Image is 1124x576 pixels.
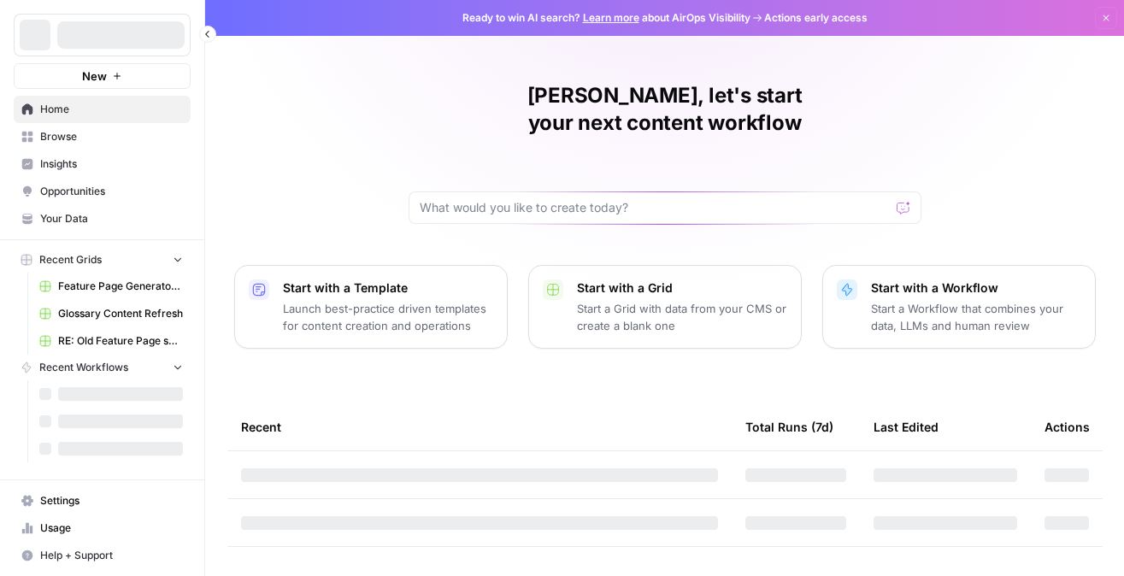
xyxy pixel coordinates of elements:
a: Learn more [583,11,639,24]
button: New [14,63,191,89]
div: Actions [1045,403,1090,450]
a: Glossary Content Refresh [32,300,191,327]
p: Start with a Template [283,279,493,297]
span: Actions early access [764,10,868,26]
span: Insights [40,156,183,172]
span: Recent Grids [39,252,102,267]
span: Glossary Content Refresh [58,306,183,321]
span: Help + Support [40,548,183,563]
p: Start with a Workflow [871,279,1081,297]
a: Usage [14,514,191,542]
span: Ready to win AI search? about AirOps Visibility [462,10,750,26]
a: Insights [14,150,191,178]
span: Feature Page Generator Grid [58,279,183,294]
button: Start with a GridStart a Grid with data from your CMS or create a blank one [528,265,802,349]
span: RE: Old Feature Page scrape and markdown Grid [58,333,183,349]
input: What would you like to create today? [420,199,890,216]
span: Recent Workflows [39,360,128,375]
button: Help + Support [14,542,191,569]
a: Your Data [14,205,191,232]
h1: [PERSON_NAME], let's start your next content workflow [409,82,921,137]
button: Recent Workflows [14,355,191,380]
div: Last Edited [874,403,939,450]
div: Recent [241,403,718,450]
p: Start a Grid with data from your CMS or create a blank one [577,300,787,334]
span: Your Data [40,211,183,226]
a: Home [14,96,191,123]
button: Start with a TemplateLaunch best-practice driven templates for content creation and operations [234,265,508,349]
span: Browse [40,129,183,144]
a: RE: Old Feature Page scrape and markdown Grid [32,327,191,355]
a: Settings [14,487,191,514]
span: New [82,68,107,85]
button: Recent Grids [14,247,191,273]
span: Opportunities [40,184,183,199]
div: Total Runs (7d) [745,403,833,450]
a: Feature Page Generator Grid [32,273,191,300]
span: Settings [40,493,183,508]
p: Launch best-practice driven templates for content creation and operations [283,300,493,334]
a: Browse [14,123,191,150]
span: Home [40,102,183,117]
p: Start a Workflow that combines your data, LLMs and human review [871,300,1081,334]
a: Opportunities [14,178,191,205]
p: Start with a Grid [577,279,787,297]
span: Usage [40,520,183,536]
button: Start with a WorkflowStart a Workflow that combines your data, LLMs and human review [822,265,1096,349]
